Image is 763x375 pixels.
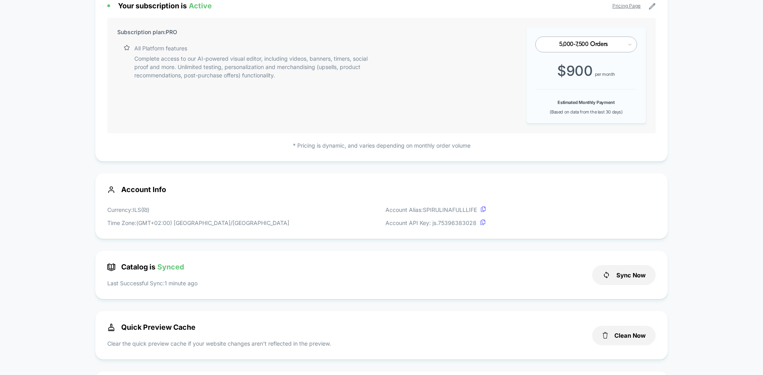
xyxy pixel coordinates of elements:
p: Complete access to our AI-powered visual editor, including videos, banners, timers, social proof ... [134,54,378,79]
b: Estimated Monthly Payment [558,100,614,105]
span: (Based on data from the last 30 days) [550,109,622,115]
a: Pricing Page [612,3,641,9]
span: Active [189,2,212,10]
p: * Pricing is dynamic, and varies depending on monthly order volume [107,141,656,150]
span: $ 900 [557,62,593,79]
p: All Platform features [134,44,187,52]
p: Clear the quick preview cache if your website changes aren’t reflected in the preview. [107,339,331,348]
span: Account Info [107,185,656,194]
p: Currency: ILS ( ₪ ) [107,206,289,214]
div: 5,000-7,500 Orders [544,41,622,48]
button: Clean Now [592,326,656,345]
button: Sync Now [592,265,656,285]
p: Time Zone: (GMT+02:00) [GEOGRAPHIC_DATA]/[GEOGRAPHIC_DATA] [107,219,289,227]
span: Catalog is [107,263,184,271]
span: Your subscription is [118,2,212,10]
span: Synced [157,263,184,271]
p: Last Successful Sync: 1 minute ago [107,279,198,287]
p: Subscription plan: PRO [117,28,177,36]
p: Account API Key: js. 75396383028 [385,219,486,227]
span: Quick Preview Cache [107,323,196,331]
p: Account Alias: SPIRULINAFULLLIFE [385,206,486,214]
span: per month [595,71,615,77]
